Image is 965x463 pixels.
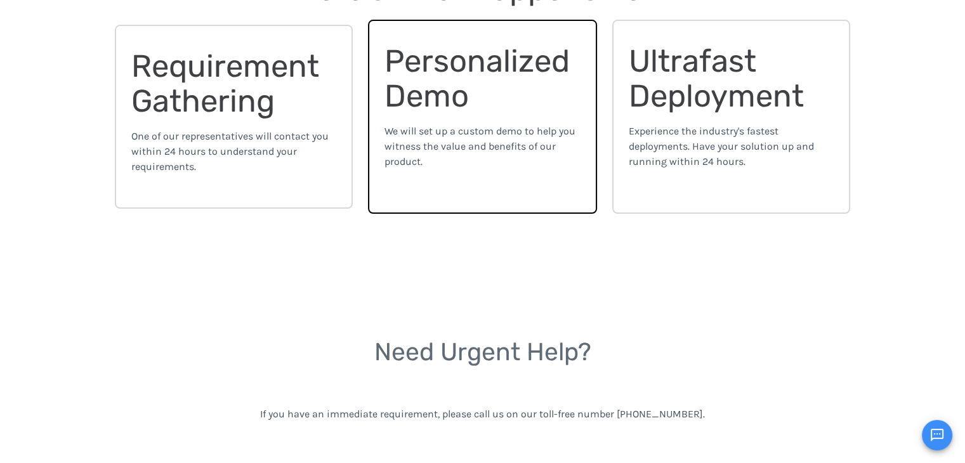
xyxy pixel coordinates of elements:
[384,125,575,167] span: We will set up a custom demo to help you witness the value and benefits of our product.
[629,125,814,167] span: Experience the industry's fastest deployments. Have your solution up and running within 24 hours.
[374,337,591,367] span: Need Urgent Help?
[131,48,327,119] span: Requirement Gathering
[131,130,329,173] span: One of our representatives will contact you within 24 hours to understand your requirements.
[384,42,577,114] span: Personalized Demo
[260,408,705,420] span: If you have an immediate requirement, please call us on our toll-free number [PHONE_NUMBER].
[922,420,952,450] button: Open chat
[629,42,804,114] span: Ultrafast Deployment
